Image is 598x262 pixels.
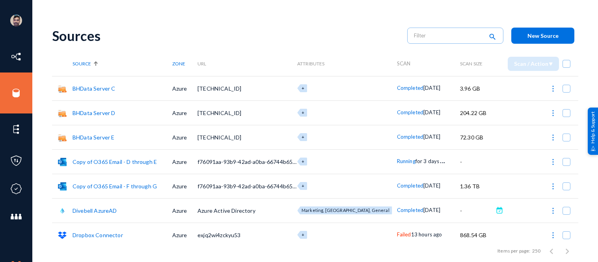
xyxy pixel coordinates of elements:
a: Copy of O365 Email - F through G [73,183,157,190]
button: Next page [559,243,575,259]
span: + [302,159,304,164]
span: . [440,155,442,165]
span: Zone [172,61,185,67]
a: BHData Server E [73,134,114,141]
span: Failed [397,231,411,238]
span: Attributes [297,61,325,67]
span: Completed [397,207,423,213]
img: icon-members.svg [10,211,22,223]
img: o365mail.svg [58,158,67,166]
td: 204.22 GB [460,100,494,125]
img: icon-elements.svg [10,123,22,135]
span: [DATE] [423,207,440,213]
td: Azure [172,76,197,100]
img: icon-sources.svg [10,87,22,99]
span: Completed [397,134,423,140]
img: help_support.svg [591,146,596,151]
td: Azure [172,125,197,149]
span: [DATE] [423,109,440,115]
span: + [302,183,304,188]
img: icon-compliance.svg [10,183,22,195]
a: Divebell AzureAD [73,207,117,214]
a: Copy of O365 Email - D through E [73,158,157,165]
span: Scan [397,60,411,67]
td: Azure [172,198,197,223]
span: for 3 days [415,158,440,164]
div: Sources [52,28,399,44]
button: New Source [511,28,574,44]
div: Items per page: [497,247,530,255]
div: Zone [172,61,197,67]
td: Azure [172,100,197,125]
td: 868.54 GB [460,223,494,247]
span: Marketing, [GEOGRAPHIC_DATA], General [302,208,389,213]
img: o365mail.svg [58,182,67,191]
span: Completed [397,109,423,115]
span: + [302,85,304,91]
img: icon-more.svg [549,158,557,166]
a: BHData Server C [73,85,115,92]
span: [DATE] [423,134,440,140]
td: Azure [172,149,197,174]
span: + [302,110,304,115]
span: New Source [527,32,559,39]
span: URL [197,61,206,67]
mat-icon: search [488,32,497,43]
span: Azure Active Directory [197,207,255,214]
span: f76091aa-93b9-42ad-a0ba-66744b65c468 [197,183,305,190]
img: azuread.png [58,206,67,215]
span: 13 hours ago [411,231,442,238]
span: Completed [397,182,423,189]
span: Completed [397,85,423,91]
a: Dropbox Connector [73,232,123,238]
span: [TECHNICAL_ID] [197,134,241,141]
a: BHData Server D [73,110,115,116]
div: 250 [532,247,540,255]
img: smb.png [58,133,67,142]
span: . [443,155,445,165]
input: Filter [414,30,483,41]
td: 1.36 TB [460,174,494,198]
span: Running [397,158,415,164]
img: icon-more.svg [549,134,557,141]
td: 3.96 GB [460,76,494,100]
td: Azure [172,174,197,198]
img: smb.png [58,84,67,93]
img: icon-more.svg [549,231,557,239]
span: [TECHNICAL_ID] [197,85,241,92]
img: icon-policies.svg [10,155,22,167]
span: + [302,232,304,237]
span: Scan Size [460,61,482,67]
img: ACg8ocK1ZkZ6gbMmCU1AeqPIsBvrTWeY1xNXvgxNjkUXxjcqAiPEIvU=s96-c [10,15,22,26]
span: exjq2wi4zckyu53 [197,232,240,238]
span: . [442,155,443,165]
div: Help & Support [588,107,598,154]
span: + [302,134,304,139]
img: icon-inventory.svg [10,51,22,63]
td: Azure [172,223,197,247]
span: [TECHNICAL_ID] [197,110,241,116]
img: smb.png [58,109,67,117]
span: [DATE] [423,182,440,189]
span: Source [73,61,91,67]
img: dropbox.svg [58,231,67,240]
td: - [460,198,494,223]
div: Source [73,61,172,67]
td: - [460,149,494,174]
span: f76091aa-93b9-42ad-a0ba-66744b65c468 [197,158,305,165]
button: Previous page [544,243,559,259]
img: icon-more.svg [549,182,557,190]
img: icon-more.svg [549,207,557,215]
img: icon-more.svg [549,109,557,117]
img: icon-more.svg [549,85,557,93]
span: [DATE] [423,85,440,91]
td: 72.30 GB [460,125,494,149]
